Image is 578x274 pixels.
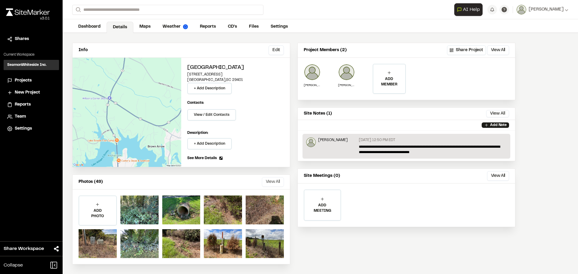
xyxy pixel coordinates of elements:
[15,89,40,96] span: New Project
[447,45,486,55] button: Share Project
[222,21,243,32] a: CD's
[7,125,55,132] a: Settings
[187,77,284,83] p: [GEOGRAPHIC_DATA] , SC 29401
[79,208,116,219] p: ADD PHOTO
[304,203,340,214] p: ADD MEETING
[243,21,265,32] a: Files
[7,113,55,120] a: Team
[107,22,133,33] a: Details
[194,21,222,32] a: Reports
[306,137,316,147] img: Jake Shelley
[304,64,321,81] img: Jake Shelley
[187,130,284,136] p: Description:
[490,122,507,128] p: Add Note
[15,125,32,132] span: Settings
[373,76,405,87] p: ADD MEMBER
[7,89,55,96] a: New Project
[269,45,284,55] button: Edit
[7,62,47,68] h3: SeamonWhiteside Inc.
[187,72,284,77] p: [STREET_ADDRESS]
[517,5,568,14] button: [PERSON_NAME]
[463,6,480,13] span: AI Help
[15,36,29,42] span: Shares
[304,173,340,179] p: Site Meetings (0)
[517,5,526,14] img: User
[265,21,294,32] a: Settings
[7,36,55,42] a: Shares
[4,52,59,57] p: Current Workspace
[338,83,355,88] p: [PERSON_NAME]
[4,262,23,269] span: Collapse
[359,137,395,143] p: [DATE] 12:50 PM EDT
[79,47,88,54] p: Info
[72,21,107,32] a: Dashboard
[454,3,485,16] div: Open AI Assistant
[15,77,32,84] span: Projects
[79,179,103,185] p: Photos (49)
[318,137,348,143] p: [PERSON_NAME]
[304,110,332,117] p: Site Notes (1)
[6,8,50,16] img: rebrand.png
[7,77,55,84] a: Projects
[487,171,509,181] button: View All
[6,16,50,21] div: Oh geez...please don't...
[454,3,483,16] button: Open AI Assistant
[187,138,232,149] button: + Add Description
[304,83,321,88] p: [PERSON_NAME]
[304,47,347,54] p: Project Members (2)
[15,101,31,108] span: Reports
[187,100,204,106] p: Contacts:
[486,110,509,117] button: View All
[187,109,236,121] button: View / Edit Contacts
[183,24,188,29] img: precipai.png
[187,64,284,72] h2: [GEOGRAPHIC_DATA]
[187,83,232,94] button: + Add Description
[133,21,157,32] a: Maps
[187,155,217,161] span: See More Details
[72,5,83,15] button: Search
[262,177,284,187] button: View All
[157,21,194,32] a: Weather
[529,6,564,13] span: [PERSON_NAME]
[338,64,355,81] img: Sarah Hanson
[4,245,44,252] span: Share Workspace
[7,101,55,108] a: Reports
[487,45,509,55] button: View All
[15,113,26,120] span: Team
